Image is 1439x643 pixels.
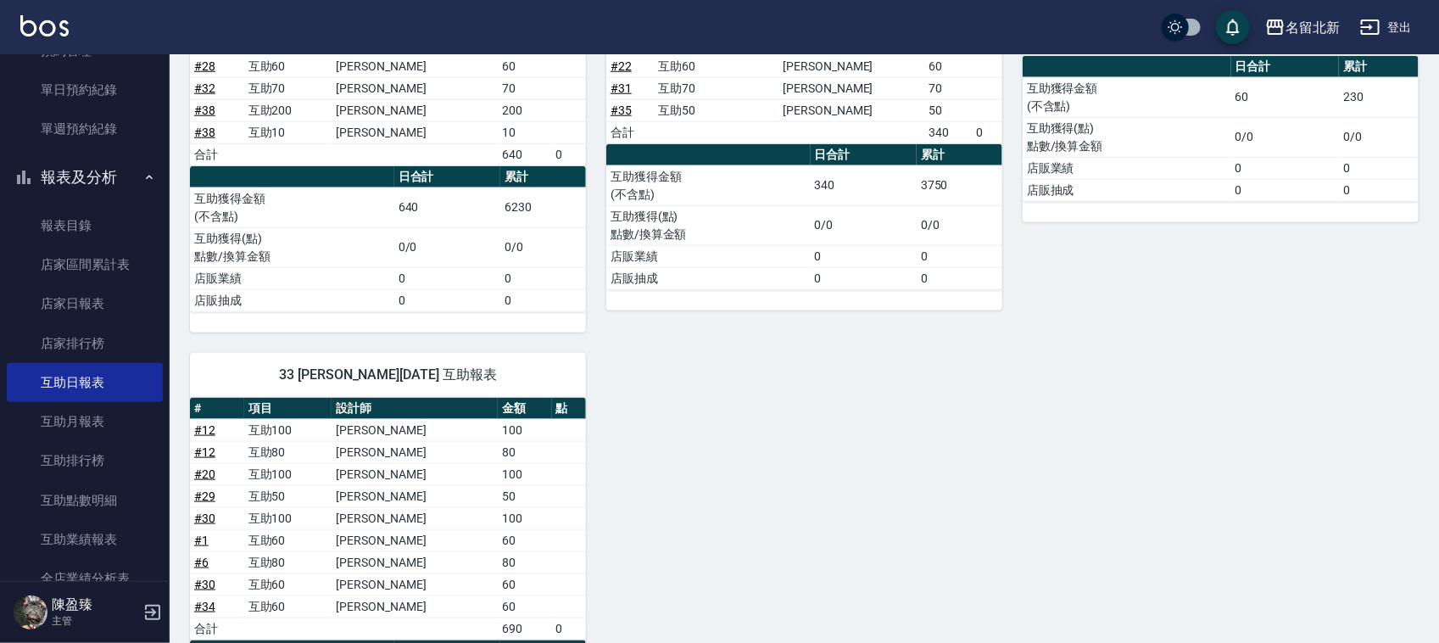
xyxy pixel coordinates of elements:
td: 0 [1231,179,1340,201]
td: 互助80 [244,551,332,573]
th: 項目 [244,398,332,420]
th: 點 [552,398,586,420]
td: 互助100 [244,419,332,441]
td: 60 [498,595,552,618]
h5: 陳盈臻 [52,596,138,613]
th: # [190,398,244,420]
td: [PERSON_NAME] [332,55,498,77]
td: 340 [811,165,917,205]
td: 0 [1231,157,1340,179]
td: [PERSON_NAME] [332,573,498,595]
td: 0 [552,618,586,640]
td: 100 [498,463,552,485]
div: 名留北新 [1286,17,1340,38]
td: 70 [498,77,552,99]
td: 70 [924,77,972,99]
td: 60 [924,55,972,77]
td: 0 [394,267,500,289]
button: save [1216,10,1250,44]
td: 100 [498,419,552,441]
a: #30 [194,512,215,525]
td: [PERSON_NAME] [332,551,498,573]
th: 日合計 [394,166,500,188]
td: 0/0 [1339,117,1418,157]
th: 日合計 [811,144,917,166]
td: 互助獲得(點) 點數/換算金額 [190,227,394,267]
td: [PERSON_NAME] [332,419,498,441]
button: 登出 [1353,12,1419,43]
td: [PERSON_NAME] [332,99,498,121]
td: 100 [498,507,552,529]
td: 200 [498,99,552,121]
a: 互助點數明細 [7,481,163,520]
td: 店販業績 [606,245,811,267]
a: #28 [194,59,215,73]
td: 互助70 [654,77,778,99]
th: 設計師 [332,398,498,420]
td: 0/0 [394,227,500,267]
td: 互助50 [244,485,332,507]
a: #35 [611,103,632,117]
td: 店販抽成 [606,267,811,289]
td: 互助獲得金額 (不含點) [190,187,394,227]
button: 名留北新 [1258,10,1347,45]
td: 3750 [917,165,1002,205]
td: 互助獲得金額 (不含點) [606,165,811,205]
a: 互助日報表 [7,363,163,402]
td: 80 [498,441,552,463]
td: 0 [394,289,500,311]
a: #34 [194,600,215,613]
td: 80 [498,551,552,573]
th: 金額 [498,398,552,420]
a: 單週預約紀錄 [7,109,163,148]
td: 互助10 [244,121,332,143]
a: 互助月報表 [7,402,163,441]
th: 日合計 [1231,56,1340,78]
td: 0/0 [1231,117,1340,157]
td: [PERSON_NAME] [332,77,498,99]
td: 互助100 [244,463,332,485]
a: #12 [194,423,215,437]
td: [PERSON_NAME] [332,121,498,143]
td: 0/0 [917,205,1002,245]
table: a dense table [1023,56,1419,202]
td: 互助50 [654,99,778,121]
td: [PERSON_NAME] [332,441,498,463]
th: 累計 [1339,56,1418,78]
a: #31 [611,81,632,95]
td: 0 [552,143,586,165]
td: 互助100 [244,507,332,529]
td: 店販抽成 [190,289,394,311]
a: 互助排行榜 [7,441,163,480]
td: [PERSON_NAME] [332,507,498,529]
td: 60 [498,529,552,551]
td: 50 [498,485,552,507]
td: 互助60 [244,573,332,595]
td: 互助60 [654,55,778,77]
a: 全店業績分析表 [7,559,163,598]
td: 互助80 [244,441,332,463]
td: 0 [1339,157,1418,179]
a: #38 [194,103,215,117]
p: 主管 [52,613,138,629]
td: 0 [973,121,1002,143]
td: 合計 [190,618,244,640]
td: 60 [1231,77,1340,117]
td: 0 [811,245,917,267]
a: 單日預約紀錄 [7,70,163,109]
a: #22 [611,59,632,73]
td: [PERSON_NAME] [332,529,498,551]
td: 0 [1339,179,1418,201]
img: Logo [20,15,69,36]
td: 互助60 [244,595,332,618]
td: 0/0 [500,227,586,267]
td: 230 [1339,77,1418,117]
td: 互助獲得(點) 點數/換算金額 [1023,117,1231,157]
td: 店販業績 [190,267,394,289]
span: 33 [PERSON_NAME][DATE] 互助報表 [210,366,566,383]
a: #20 [194,467,215,481]
td: 10 [498,121,552,143]
td: 店販抽成 [1023,179,1231,201]
a: 店家區間累計表 [7,245,163,284]
table: a dense table [190,166,586,312]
